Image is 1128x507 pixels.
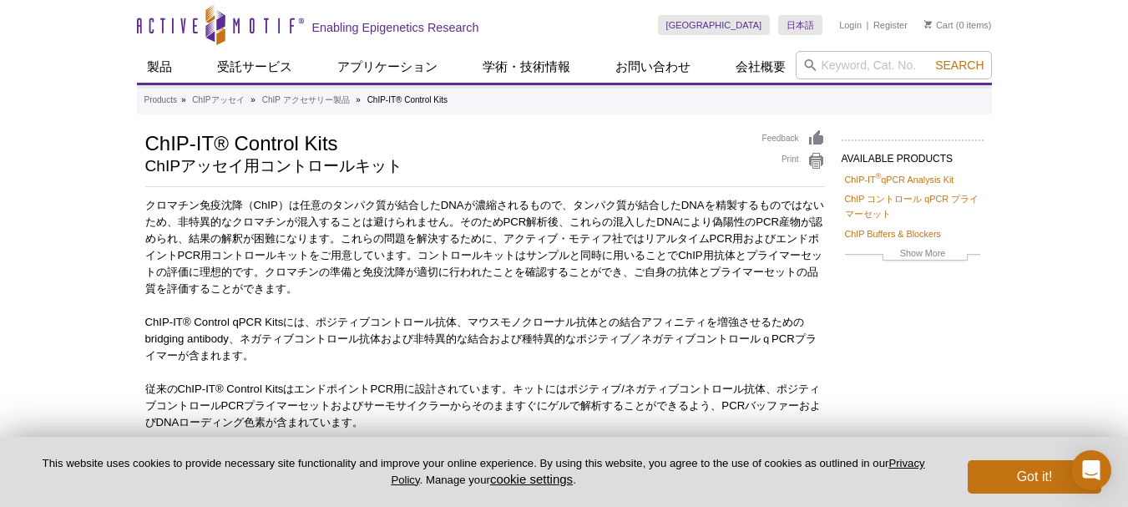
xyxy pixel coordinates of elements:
[930,58,989,73] button: Search
[873,19,908,31] a: Register
[145,197,825,297] p: クロマチン免疫沈降（ChIP）は任意のタンパク質が結合したDNAが濃縮されるもので、タンパク質が結合したDNAを精製するものではないため、非特異的なクロマチンが混入することは避けられません。その...
[935,58,984,72] span: Search
[356,95,361,104] li: »
[490,472,573,486] button: cookie settings
[726,51,796,83] a: 会社概要
[473,51,580,83] a: 学術・技術情報
[327,51,448,83] a: アプリケーション
[137,51,182,83] a: 製品
[312,20,479,35] h2: Enabling Epigenetics Research
[181,95,186,104] li: »
[924,19,953,31] a: Cart
[778,15,822,35] a: 日本語
[391,457,924,485] a: Privacy Policy
[144,93,177,108] a: Products
[145,129,746,155] h1: ChIP-IT® Control Kits
[796,51,992,79] input: Keyword, Cat. No.
[762,152,825,170] a: Print
[968,460,1101,494] button: Got it!
[605,51,701,83] a: お問い合わせ
[145,314,825,364] p: ChIP-IT® Control qPCR Kitsには、ポジティブコントロール抗体、マウスモノクローナル抗体との結合アフィニティを増強させるための bridging antibody、ネガティ...
[762,129,825,148] a: Feedback
[924,15,992,35] li: (0 items)
[845,246,980,265] a: Show More
[207,51,302,83] a: 受託サービス
[867,15,869,35] li: |
[367,95,448,104] li: ChIP-IT® Control Kits
[842,139,984,170] h2: AVAILABLE PRODUCTS
[145,381,825,431] p: 従来のChIP-IT® Control KitsはエンドポイントPCR用に設計されています。キットにはポジティブ/ネガティブコントロール抗体、ポジティブコントロールPCRプライマーセットおよびサ...
[1071,450,1111,490] div: Open Intercom Messenger
[845,226,941,241] a: ChIP Buffers & Blockers
[876,172,882,180] sup: ®
[250,95,255,104] li: »
[192,93,244,108] a: ChIPアッセイ
[658,15,771,35] a: [GEOGRAPHIC_DATA]
[27,456,940,488] p: This website uses cookies to provide necessary site functionality and improve your online experie...
[145,159,746,174] h2: ChIPアッセイ用コントロールキット
[845,191,980,221] a: ChIP コントロール qPCR プライマーセット
[845,172,954,187] a: ChIP-IT®qPCR Analysis Kit
[839,19,862,31] a: Login
[262,93,350,108] a: ChIP アクセサリー製品
[924,20,932,28] img: Your Cart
